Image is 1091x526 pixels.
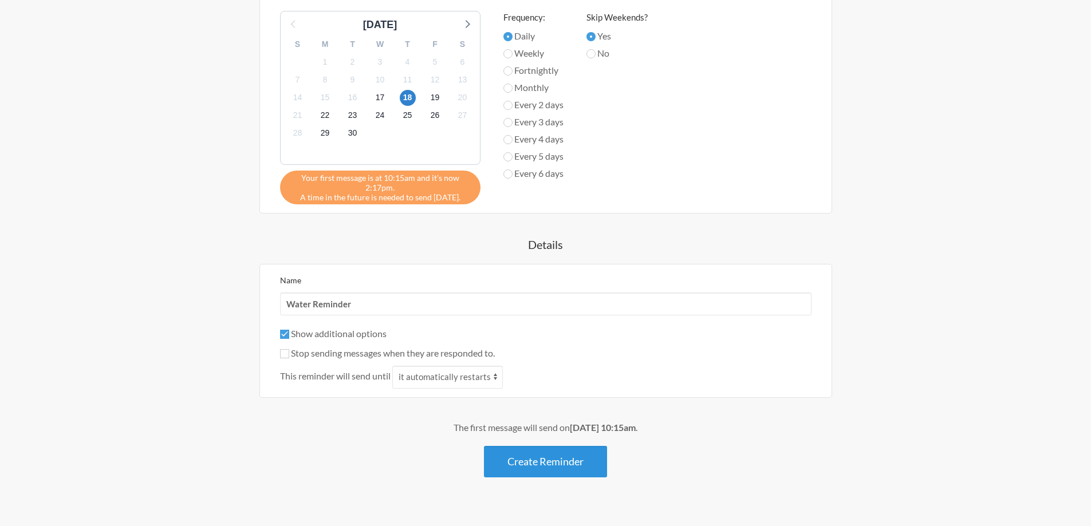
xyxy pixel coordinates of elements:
[503,115,564,129] label: Every 3 days
[345,125,361,141] span: Thursday, October 30, 2025
[503,152,513,161] input: Every 5 days
[400,108,416,124] span: Saturday, October 25, 2025
[280,292,812,315] input: We suggest a 2 to 4 word name
[422,35,449,53] div: F
[317,108,333,124] span: Wednesday, October 22, 2025
[317,125,333,141] span: Wednesday, October 29, 2025
[372,90,388,106] span: Friday, October 17, 2025
[400,90,416,106] span: Saturday, October 18, 2025
[503,101,513,110] input: Every 2 days
[280,171,480,204] div: A time in the future is needed to send [DATE].
[312,35,339,53] div: M
[455,72,471,88] span: Monday, October 13, 2025
[280,275,301,285] label: Name
[400,72,416,88] span: Saturday, October 11, 2025
[290,90,306,106] span: Tuesday, October 14, 2025
[484,446,607,477] button: Create Reminder
[503,167,564,180] label: Every 6 days
[503,64,564,77] label: Fortnightly
[503,49,513,58] input: Weekly
[359,17,402,33] div: [DATE]
[280,369,391,383] span: This reminder will send until
[339,35,367,53] div: T
[503,29,564,43] label: Daily
[503,169,513,179] input: Every 6 days
[317,54,333,70] span: Wednesday, October 1, 2025
[345,54,361,70] span: Thursday, October 2, 2025
[214,421,878,434] div: The first message will send on .
[290,72,306,88] span: Tuesday, October 7, 2025
[586,32,596,41] input: Yes
[345,90,361,106] span: Thursday, October 16, 2025
[317,72,333,88] span: Wednesday, October 8, 2025
[503,118,513,127] input: Every 3 days
[400,54,416,70] span: Saturday, October 4, 2025
[280,330,289,339] input: Show additional options
[586,46,648,60] label: No
[503,46,564,60] label: Weekly
[503,11,564,24] label: Frequency:
[345,72,361,88] span: Thursday, October 9, 2025
[367,35,394,53] div: W
[455,90,471,106] span: Monday, October 20, 2025
[503,32,513,41] input: Daily
[214,236,878,252] h4: Details
[503,98,564,112] label: Every 2 days
[289,173,472,192] span: Your first message is at 10:15am and it's now 2:17pm.
[586,11,648,24] label: Skip Weekends?
[570,422,636,433] strong: [DATE] 10:15am
[317,90,333,106] span: Wednesday, October 15, 2025
[427,108,443,124] span: Sunday, October 26, 2025
[503,81,564,94] label: Monthly
[372,72,388,88] span: Friday, October 10, 2025
[427,54,443,70] span: Sunday, October 5, 2025
[427,90,443,106] span: Sunday, October 19, 2025
[284,35,312,53] div: S
[455,108,471,124] span: Monday, October 27, 2025
[372,108,388,124] span: Friday, October 24, 2025
[586,49,596,58] input: No
[290,125,306,141] span: Tuesday, October 28, 2025
[290,108,306,124] span: Tuesday, October 21, 2025
[455,54,471,70] span: Monday, October 6, 2025
[449,35,476,53] div: S
[586,29,648,43] label: Yes
[503,135,513,144] input: Every 4 days
[394,35,422,53] div: T
[345,108,361,124] span: Thursday, October 23, 2025
[372,54,388,70] span: Friday, October 3, 2025
[503,149,564,163] label: Every 5 days
[503,66,513,76] input: Fortnightly
[280,347,495,358] label: Stop sending messages when they are responded to.
[503,132,564,146] label: Every 4 days
[503,84,513,93] input: Monthly
[280,328,387,339] label: Show additional options
[427,72,443,88] span: Sunday, October 12, 2025
[280,349,289,358] input: Stop sending messages when they are responded to.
